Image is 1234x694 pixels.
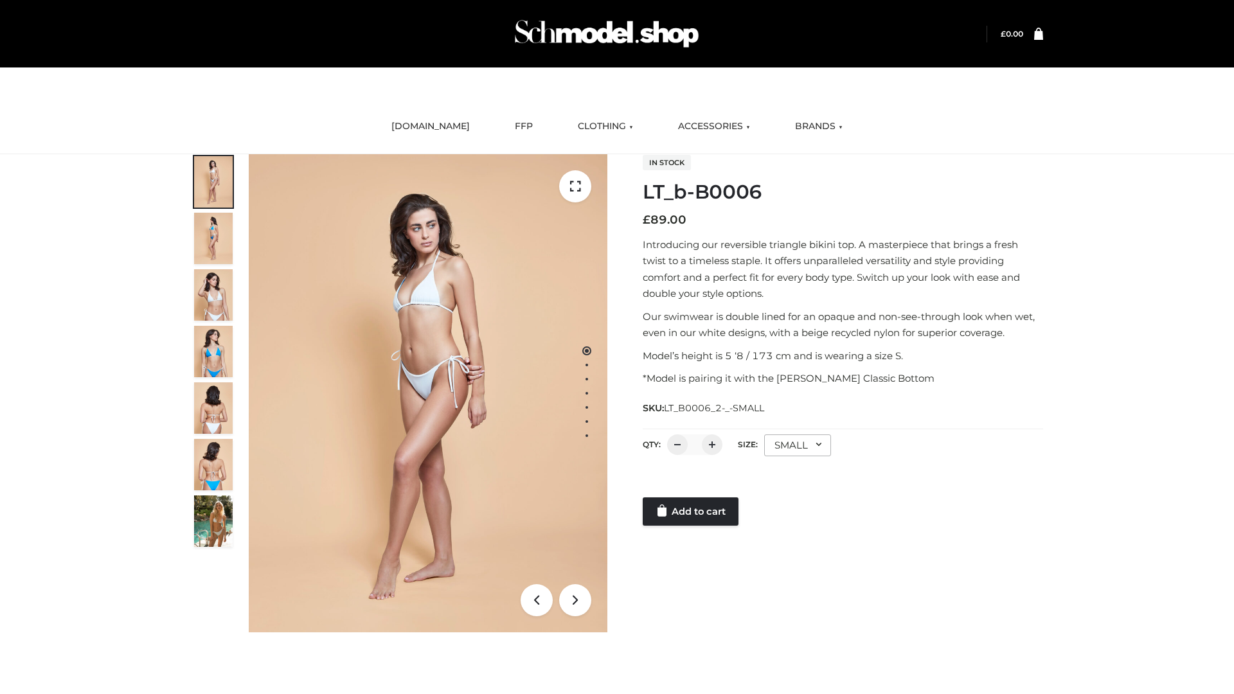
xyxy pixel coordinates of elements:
[194,213,233,264] img: ArielClassicBikiniTop_CloudNine_AzureSky_OW114ECO_2-scaled.jpg
[643,213,650,227] span: £
[1001,29,1023,39] a: £0.00
[668,112,760,141] a: ACCESSORIES
[643,348,1043,364] p: Model’s height is 5 ‘8 / 173 cm and is wearing a size S.
[249,154,607,632] img: ArielClassicBikiniTop_CloudNine_AzureSky_OW114ECO_1
[785,112,852,141] a: BRANDS
[643,400,765,416] span: SKU:
[505,112,542,141] a: FFP
[664,402,764,414] span: LT_B0006_2-_-SMALL
[643,440,661,449] label: QTY:
[738,440,758,449] label: Size:
[382,112,479,141] a: [DOMAIN_NAME]
[194,439,233,490] img: ArielClassicBikiniTop_CloudNine_AzureSky_OW114ECO_8-scaled.jpg
[643,308,1043,341] p: Our swimwear is double lined for an opaque and non-see-through look when wet, even in our white d...
[643,497,738,526] a: Add to cart
[643,155,691,170] span: In stock
[643,213,686,227] bdi: 89.00
[194,382,233,434] img: ArielClassicBikiniTop_CloudNine_AzureSky_OW114ECO_7-scaled.jpg
[643,181,1043,204] h1: LT_b-B0006
[194,156,233,208] img: ArielClassicBikiniTop_CloudNine_AzureSky_OW114ECO_1-scaled.jpg
[764,434,831,456] div: SMALL
[1001,29,1023,39] bdi: 0.00
[643,236,1043,302] p: Introducing our reversible triangle bikini top. A masterpiece that brings a fresh twist to a time...
[194,495,233,547] img: Arieltop_CloudNine_AzureSky2.jpg
[1001,29,1006,39] span: £
[643,370,1043,387] p: *Model is pairing it with the [PERSON_NAME] Classic Bottom
[568,112,643,141] a: CLOTHING
[510,8,703,59] img: Schmodel Admin 964
[194,269,233,321] img: ArielClassicBikiniTop_CloudNine_AzureSky_OW114ECO_3-scaled.jpg
[194,326,233,377] img: ArielClassicBikiniTop_CloudNine_AzureSky_OW114ECO_4-scaled.jpg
